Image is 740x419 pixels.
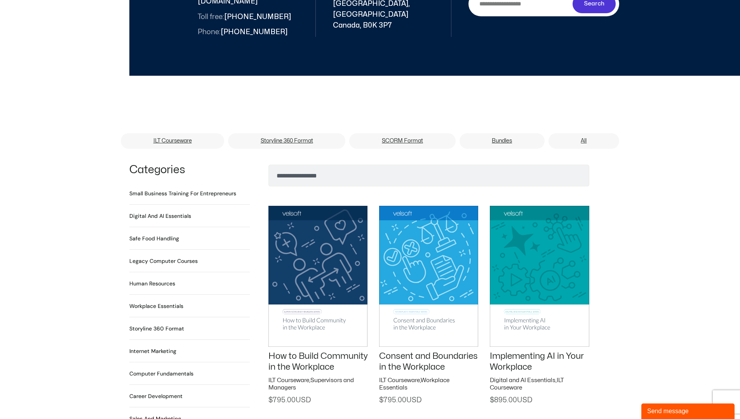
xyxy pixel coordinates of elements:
iframe: chat widget [641,402,736,419]
h2: Computer Fundamentals [129,370,193,378]
a: Visit product category Internet Marketing [129,347,176,355]
span: $ [379,397,383,403]
span: 895.00 [490,397,532,403]
a: Implementing AI in Your Workplace [490,352,584,372]
h1: Categories [129,165,250,176]
h2: Career Development [129,392,183,400]
span: [PHONE_NUMBER] [198,28,287,37]
a: ILT Courseware [268,377,309,383]
h2: Safe Food Handling [129,235,179,243]
a: Visit product category Safe Food Handling [129,235,179,243]
h2: Workplace Essentials [129,302,183,310]
a: Visit product category Storyline 360 Format [129,325,184,333]
span: Phone: [198,29,221,35]
a: Consent and Boundaries in the Workplace [379,352,478,372]
a: ILT Courseware [121,133,224,149]
a: Storyline 360 Format [228,133,345,149]
a: ILT Courseware [379,377,420,383]
h2: Digital and AI Essentials [129,212,191,220]
h2: Internet Marketing [129,347,176,355]
span: 795.00 [379,397,421,403]
a: Visit product category Career Development [129,392,183,400]
h2: Storyline 360 Format [129,325,184,333]
a: Visit product category Computer Fundamentals [129,370,193,378]
span: Toll free: [198,14,224,20]
a: Visit product category Workplace Essentials [129,302,183,310]
nav: Menu [121,133,619,151]
a: All [548,133,619,149]
h2: Human Resources [129,280,175,288]
a: Visit product category Small Business Training for Entrepreneurs [129,190,236,198]
span: $ [490,397,494,403]
h2: Legacy Computer Courses [129,257,198,265]
h2: Small Business Training for Entrepreneurs [129,190,236,198]
a: SCORM Format [349,133,455,149]
span: 795.00 [268,397,311,403]
a: Visit product category Digital and AI Essentials [129,212,191,220]
h2: , [490,377,589,392]
h2: , [268,377,367,392]
a: Visit product category Human Resources [129,280,175,288]
span: [PHONE_NUMBER] [198,12,291,22]
a: Bundles [460,133,545,149]
span: $ [268,397,273,403]
a: Digital and AI Essentials [490,377,555,383]
a: Supervisors and Managers [268,377,354,391]
a: Visit product category Legacy Computer Courses [129,257,198,265]
h2: , [379,377,478,392]
a: How to Build Community in the Workplace [268,352,367,372]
